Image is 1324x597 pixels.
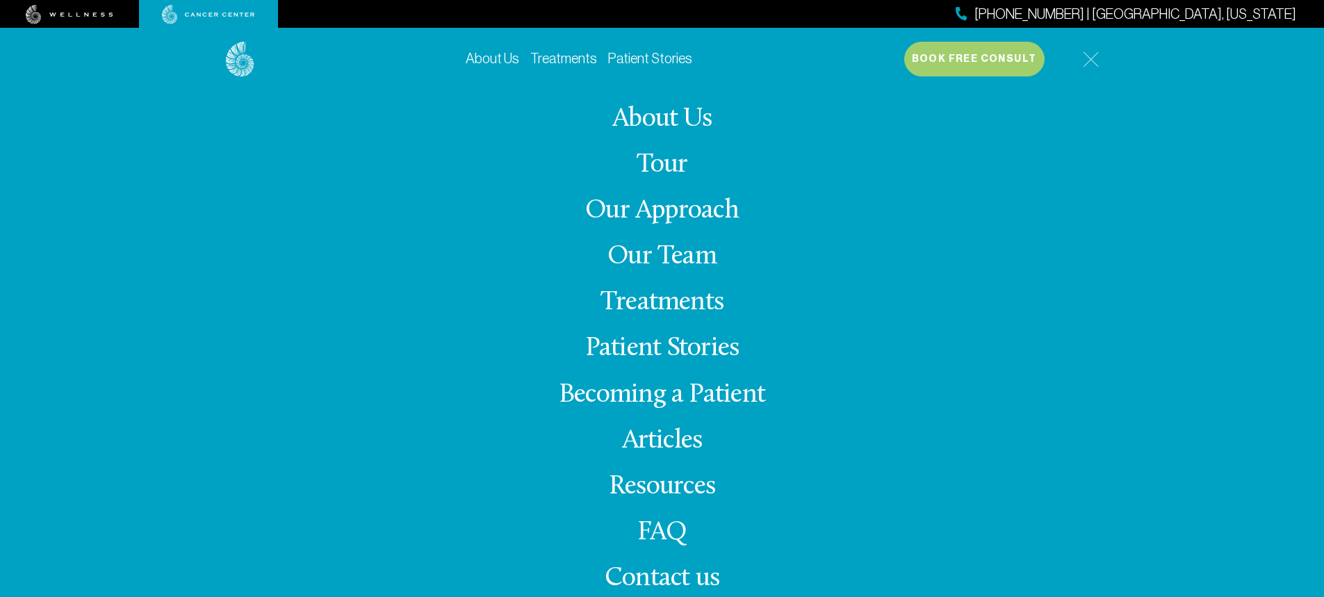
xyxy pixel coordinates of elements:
[162,5,255,24] img: cancer center
[609,473,715,500] a: Resources
[559,382,765,409] a: Becoming a Patient
[622,427,703,455] a: Articles
[608,51,692,66] a: Patient Stories
[974,4,1296,24] span: [PHONE_NUMBER] | [GEOGRAPHIC_DATA], [US_STATE]
[607,243,717,270] a: Our Team
[956,4,1296,24] a: [PHONE_NUMBER] | [GEOGRAPHIC_DATA], [US_STATE]
[226,42,254,77] img: logo
[605,565,719,592] span: Contact us
[612,106,712,133] a: About Us
[26,5,113,24] img: wellness
[530,51,597,66] a: Treatments
[585,197,739,224] a: Our Approach
[904,42,1045,76] button: Book Free Consult
[637,152,688,179] a: Tour
[466,51,519,66] a: About Us
[1083,51,1099,67] img: icon-hamburger
[1060,90,1324,597] iframe: To enrich screen reader interactions, please activate Accessibility in Grammarly extension settings
[600,289,724,316] a: Treatments
[637,519,687,546] a: FAQ
[585,335,739,362] a: Patient Stories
